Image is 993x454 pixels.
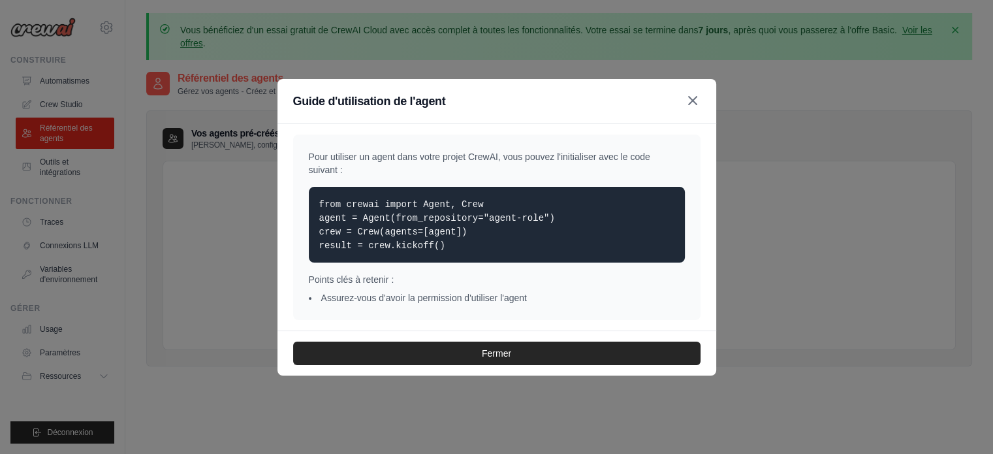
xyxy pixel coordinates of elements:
font: Assurez-vous d'avoir la permission d'utiliser l'agent [321,293,527,303]
font: Points clés à retenir : [309,274,394,285]
code: from crewai import Agent, Crew agent = Agent(from_repository="agent-role") crew = Crew(agents=[ag... [319,199,555,251]
button: Fermer [293,342,701,365]
font: Guide d'utilisation de l'agent [293,95,446,108]
font: Pour utiliser un agent dans votre projet CrewAI, vous pouvez l'initialiser avec le code suivant : [309,152,650,175]
font: Fermer [482,348,511,359]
